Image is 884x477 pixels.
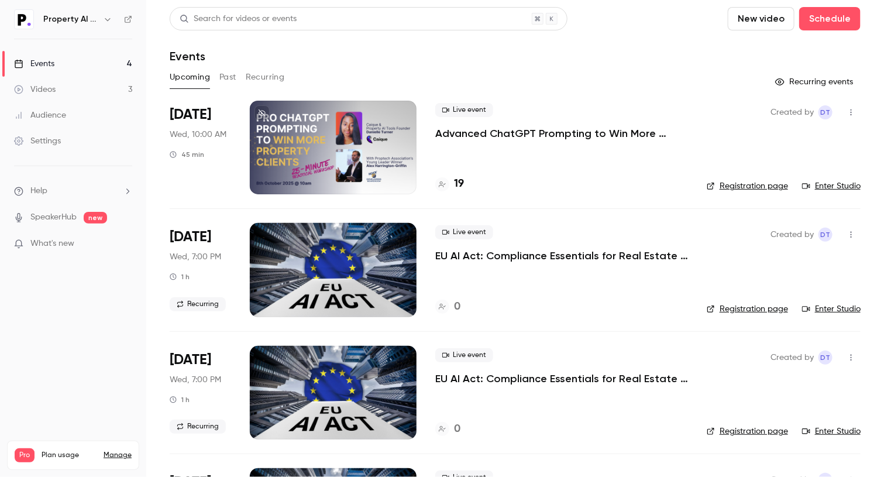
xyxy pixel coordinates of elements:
[802,303,861,315] a: Enter Studio
[170,49,205,63] h1: Events
[802,425,861,437] a: Enter Studio
[435,372,688,386] a: EU AI Act: Compliance Essentials for Real Estate & Construction
[30,238,74,250] span: What's new
[170,68,210,87] button: Upcoming
[771,351,814,365] span: Created by
[170,150,204,159] div: 45 min
[14,58,54,70] div: Events
[771,228,814,242] span: Created by
[219,68,236,87] button: Past
[170,420,226,434] span: Recurring
[802,180,861,192] a: Enter Studio
[771,105,814,119] span: Created by
[170,101,231,194] div: Oct 8 Wed, 10:00 AM (Europe/London)
[818,105,833,119] span: Danielle Turner
[104,451,132,460] a: Manage
[14,135,61,147] div: Settings
[14,185,132,197] li: help-dropdown-opener
[818,228,833,242] span: Danielle Turner
[170,105,211,124] span: [DATE]
[821,228,831,242] span: DT
[15,10,33,29] img: Property AI Tools
[42,451,97,460] span: Plan usage
[435,299,460,315] a: 0
[435,126,688,140] a: Advanced ChatGPT Prompting to Win More Clients
[170,351,211,369] span: [DATE]
[246,68,285,87] button: Recurring
[728,7,794,30] button: New video
[454,421,460,437] h4: 0
[84,212,107,224] span: new
[30,211,77,224] a: SpeakerHub
[170,346,231,440] div: Oct 29 Wed, 7:00 PM (Europe/London)
[43,13,98,25] h6: Property AI Tools
[170,228,211,246] span: [DATE]
[170,272,190,282] div: 1 h
[118,239,132,249] iframe: Noticeable Trigger
[170,395,190,404] div: 1 h
[435,249,688,263] a: EU AI Act: Compliance Essentials for Real Estate & Construction
[15,448,35,462] span: Pro
[170,129,226,140] span: Wed, 10:00 AM
[821,351,831,365] span: DT
[14,84,56,95] div: Videos
[170,223,231,317] div: Oct 8 Wed, 7:00 PM (Europe/London)
[707,425,788,437] a: Registration page
[170,297,226,311] span: Recurring
[180,13,297,25] div: Search for videos or events
[707,303,788,315] a: Registration page
[435,421,460,437] a: 0
[435,103,493,117] span: Live event
[435,348,493,362] span: Live event
[435,225,493,239] span: Live event
[454,176,464,192] h4: 19
[707,180,788,192] a: Registration page
[30,185,47,197] span: Help
[170,374,221,386] span: Wed, 7:00 PM
[435,176,464,192] a: 19
[818,351,833,365] span: Danielle Turner
[770,73,861,91] button: Recurring events
[799,7,861,30] button: Schedule
[14,109,66,121] div: Audience
[821,105,831,119] span: DT
[170,251,221,263] span: Wed, 7:00 PM
[454,299,460,315] h4: 0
